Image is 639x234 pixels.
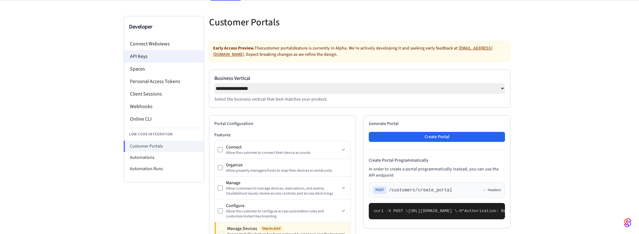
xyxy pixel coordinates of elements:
span: curl -X POST \ [374,209,408,213]
span: "Authorization: Bearer seam_api_key_123456" [462,209,567,213]
div: Allow customers to manage devices, reservations, and events; troubleshoot issues; review access c... [226,186,340,196]
h2: Generate Portal [369,121,505,127]
div: The customer portals feature is currently in Alpha. We're actively developing it and seeking earl... [209,41,510,62]
li: Online CLI [124,113,204,125]
h3: Developer [129,23,199,31]
div: Configure [226,203,340,209]
button: Create Portal [369,132,505,142]
span: /customers/create_portal [389,187,452,193]
div: Allow property managers/hosts to map their devices to rental units [226,168,347,173]
li: Automations [124,152,204,163]
a: [EMAIL_ADDRESS][DOMAIN_NAME] [213,45,492,58]
span: [URL][DOMAIN_NAME] \ [408,209,457,213]
p: Select the business vertical that best matches your product. [214,96,505,102]
li: Personal Access Tokens [124,75,204,88]
li: Spaces [124,63,204,75]
h4: Create Portal Programmatically [369,157,505,164]
img: SeamLogoGradient.69752ec5.svg [624,218,631,228]
li: API Keys [124,50,204,63]
li: Automation Runs [124,163,204,174]
div: Manage Devices [227,226,347,232]
div: Manage [226,180,340,186]
li: Client Sessions [124,88,204,100]
p: In order to create a portal programmatically instead, you can use the API endpoint [369,166,505,179]
span: Deprecated [260,226,283,232]
div: Organize [226,162,347,168]
h5: Customer Portals [209,16,356,29]
span: -H [457,209,462,213]
li: Connect Webviews [124,38,204,50]
h2: Portal Configuration [214,121,351,127]
div: Allow the customer to configure access automation rules and customize Instant Key branding [226,209,340,219]
div: Allow the customer to connect their device accounts [226,150,340,155]
strong: Early Access Preview. [213,45,255,51]
li: Webhooks [124,100,204,113]
li: Low Code Integration [124,128,204,141]
h3: Features [214,132,351,138]
button: Headers [483,188,501,193]
span: POST [373,186,386,194]
label: Business Vertical [214,75,505,82]
div: Connect [226,144,340,150]
li: Customer Portals [124,141,204,152]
